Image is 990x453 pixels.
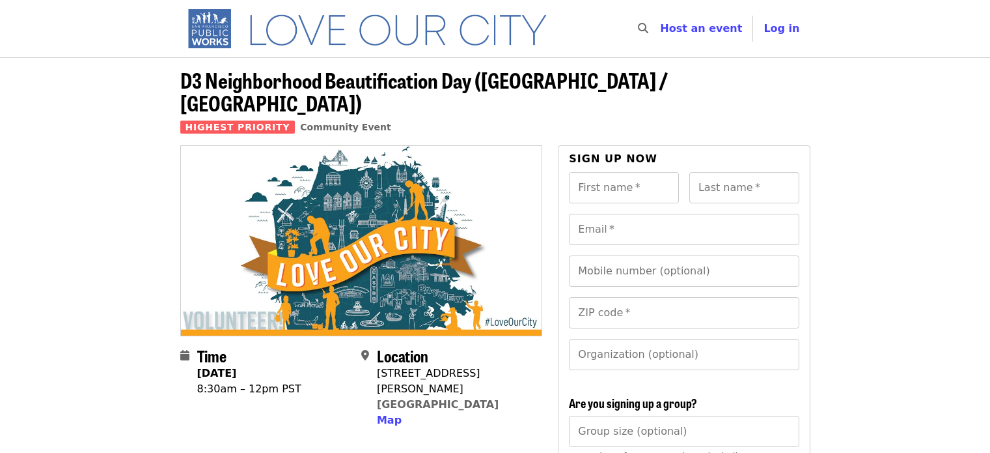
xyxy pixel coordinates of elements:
span: Sign up now [569,153,657,165]
input: Organization (optional) [569,339,799,370]
input: [object Object] [569,416,799,447]
span: Highest Priority [180,121,296,134]
input: Search [656,13,667,44]
input: ZIP code [569,297,799,329]
img: D3 Neighborhood Beautification Day (North Beach / Russian Hill) organized by SF Public Works [181,146,542,335]
i: map-marker-alt icon [361,349,369,362]
button: Log in [753,16,810,42]
input: Last name [689,172,799,203]
span: Are you signing up a group? [569,394,697,411]
button: Map [377,413,402,428]
span: Map [377,414,402,426]
strong: [DATE] [197,367,237,379]
i: calendar icon [180,349,189,362]
a: Host an event [660,22,742,35]
input: Email [569,214,799,245]
div: [STREET_ADDRESS][PERSON_NAME] [377,366,532,397]
a: Community Event [300,122,391,132]
span: D3 Neighborhood Beautification Day ([GEOGRAPHIC_DATA] / [GEOGRAPHIC_DATA]) [180,65,668,118]
span: Log in [763,22,799,35]
input: First name [569,172,679,203]
input: Mobile number (optional) [569,256,799,287]
i: search icon [638,22,648,35]
a: [GEOGRAPHIC_DATA] [377,398,499,411]
span: Time [197,344,227,367]
div: 8:30am – 12pm PST [197,381,301,397]
span: Location [377,344,428,367]
img: SF Public Works - Home [180,8,566,50]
